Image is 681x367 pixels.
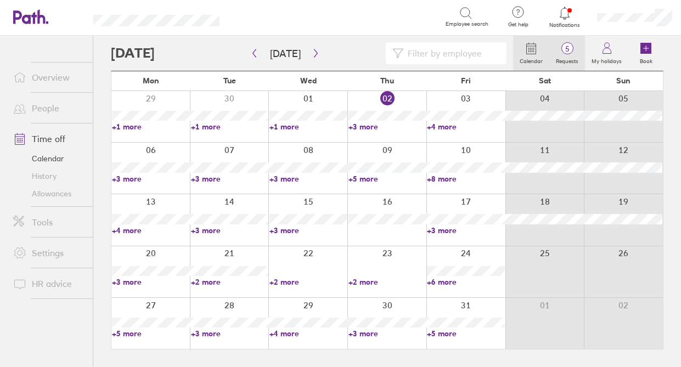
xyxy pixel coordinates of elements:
[112,329,190,338] a: +5 more
[112,277,190,287] a: +3 more
[585,36,628,71] a: My holidays
[427,122,505,132] a: +4 more
[112,174,190,184] a: +3 more
[513,36,549,71] a: Calendar
[348,329,426,338] a: +3 more
[585,55,628,65] label: My holidays
[191,174,269,184] a: +3 more
[427,277,505,287] a: +6 more
[427,329,505,338] a: +5 more
[269,277,347,287] a: +2 more
[4,150,93,167] a: Calendar
[427,174,505,184] a: +8 more
[112,225,190,235] a: +4 more
[143,76,159,85] span: Mon
[4,167,93,185] a: History
[4,242,93,264] a: Settings
[4,211,93,233] a: Tools
[269,329,347,338] a: +4 more
[446,21,488,27] span: Employee search
[269,122,347,132] a: +1 more
[348,277,426,287] a: +2 more
[547,22,583,29] span: Notifications
[403,43,500,64] input: Filter by employee
[191,122,269,132] a: +1 more
[261,44,309,63] button: [DATE]
[461,76,471,85] span: Fri
[249,12,277,21] div: Search
[628,36,663,71] a: Book
[223,76,236,85] span: Tue
[549,36,585,71] a: 5Requests
[549,55,585,65] label: Requests
[4,273,93,295] a: HR advice
[191,277,269,287] a: +2 more
[539,76,551,85] span: Sat
[4,185,93,202] a: Allowances
[112,122,190,132] a: +1 more
[380,76,394,85] span: Thu
[191,225,269,235] a: +3 more
[547,5,583,29] a: Notifications
[633,55,659,65] label: Book
[300,76,317,85] span: Wed
[348,122,426,132] a: +3 more
[269,174,347,184] a: +3 more
[191,329,269,338] a: +3 more
[4,97,93,119] a: People
[513,55,549,65] label: Calendar
[500,21,536,28] span: Get help
[4,128,93,150] a: Time off
[348,174,426,184] a: +5 more
[4,66,93,88] a: Overview
[269,225,347,235] a: +3 more
[616,76,631,85] span: Sun
[427,225,505,235] a: +3 more
[549,44,585,53] span: 5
